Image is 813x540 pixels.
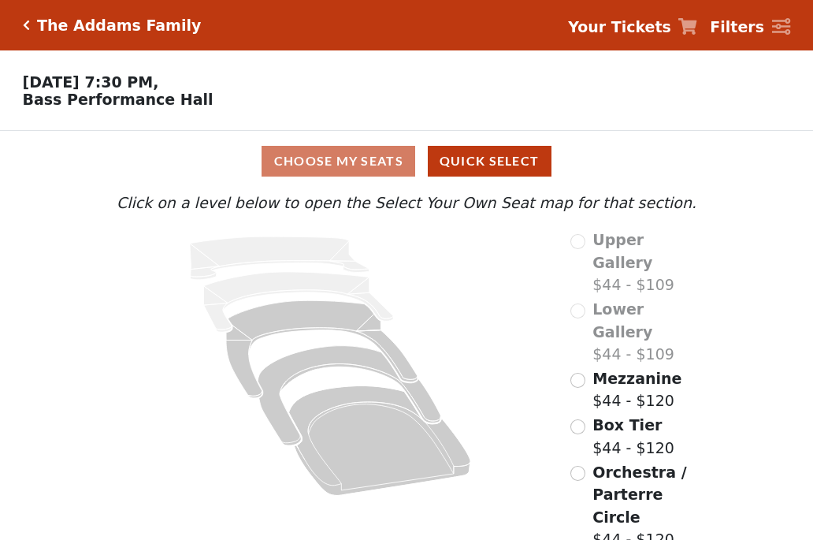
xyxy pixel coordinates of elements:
path: Upper Gallery - Seats Available: 0 [190,236,369,280]
p: Click on a level below to open the Select Your Own Seat map for that section. [113,192,700,214]
label: $44 - $109 [592,229,700,296]
h5: The Addams Family [37,17,201,35]
label: $44 - $120 [592,367,681,412]
span: Upper Gallery [592,231,652,271]
label: $44 - $109 [592,298,700,366]
path: Lower Gallery - Seats Available: 0 [204,272,394,332]
span: Box Tier [592,416,662,434]
a: Click here to go back to filters [23,20,30,31]
strong: Your Tickets [568,18,671,35]
span: Orchestra / Parterre Circle [592,464,686,526]
a: Filters [710,16,790,39]
button: Quick Select [428,146,551,177]
a: Your Tickets [568,16,697,39]
span: Mezzanine [592,370,681,387]
strong: Filters [710,18,764,35]
label: $44 - $120 [592,414,674,459]
path: Orchestra / Parterre Circle - Seats Available: 41 [289,386,471,496]
span: Lower Gallery [592,300,652,341]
